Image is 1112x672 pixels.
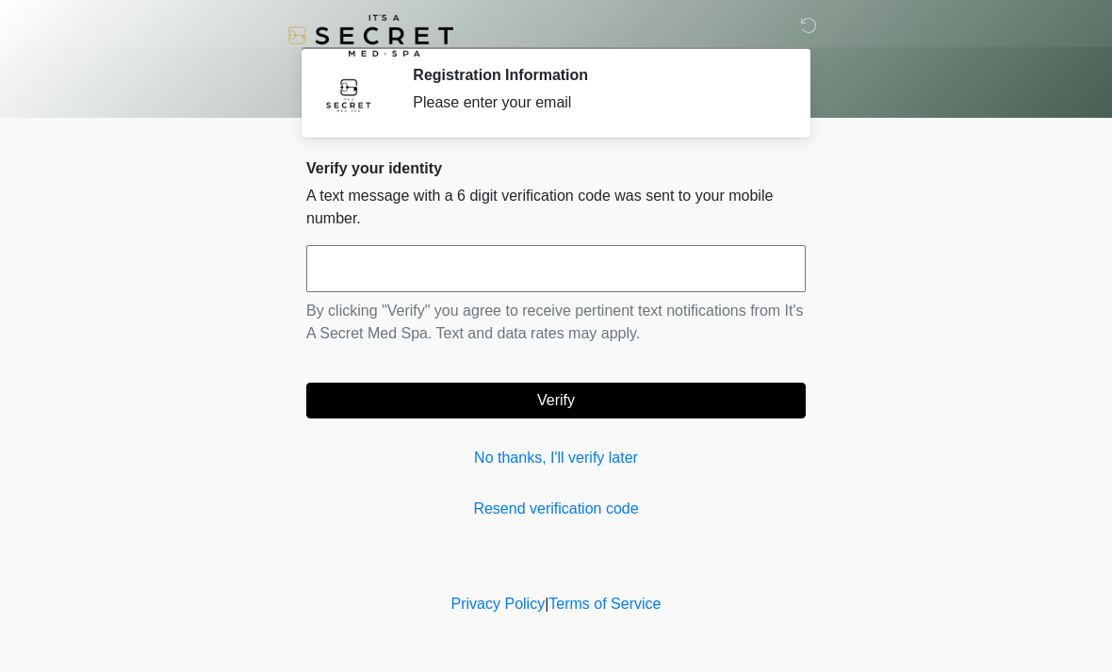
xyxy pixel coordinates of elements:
[545,596,548,612] a: |
[306,498,806,520] a: Resend verification code
[413,91,777,114] div: Please enter your email
[451,596,546,612] a: Privacy Policy
[287,14,453,57] img: It's A Secret Med Spa Logo
[306,159,806,177] h2: Verify your identity
[413,66,777,84] h2: Registration Information
[320,66,377,123] img: Agent Avatar
[306,383,806,418] button: Verify
[306,447,806,469] a: No thanks, I'll verify later
[306,300,806,345] p: By clicking "Verify" you agree to receive pertinent text notifications from It's A Secret Med Spa...
[548,596,661,612] a: Terms of Service
[306,185,806,230] p: A text message with a 6 digit verification code was sent to your mobile number.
